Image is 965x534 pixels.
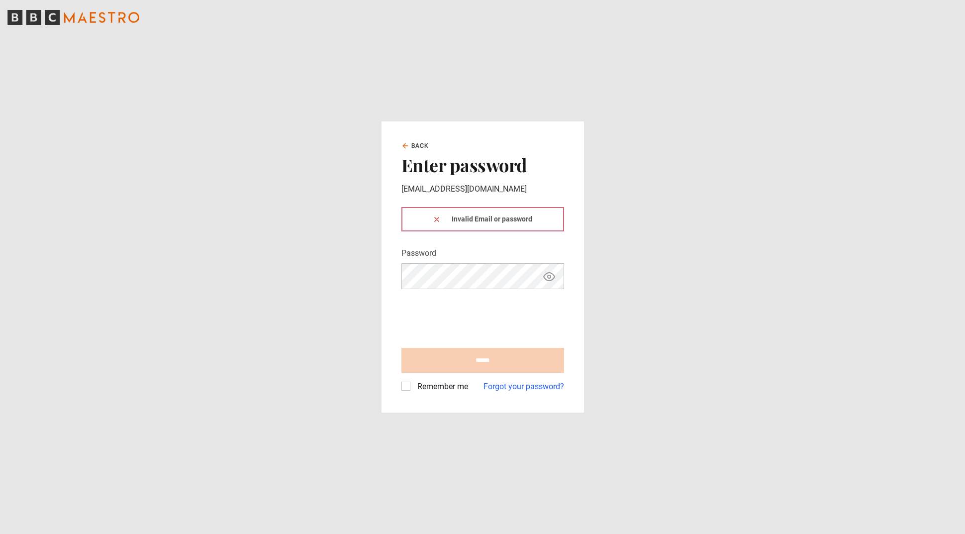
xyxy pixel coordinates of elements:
a: Forgot your password? [483,381,564,393]
iframe: reCAPTCHA [401,297,553,336]
span: Back [411,141,429,150]
label: Password [401,247,436,259]
button: Show password [541,268,558,285]
a: Back [401,141,429,150]
label: Remember me [413,381,468,393]
h2: Enter password [401,154,564,175]
div: Invalid Email or password [401,207,564,231]
svg: BBC Maestro [7,10,139,25]
p: [EMAIL_ADDRESS][DOMAIN_NAME] [401,183,564,195]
